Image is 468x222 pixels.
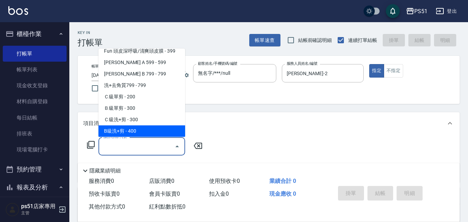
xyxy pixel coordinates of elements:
a: 打帳單 [3,46,67,62]
span: B級洗+剪 - 400 [98,125,185,137]
span: 紅利點數折抵 0 [149,203,185,210]
span: 現金應收 0 [269,190,296,197]
a: 材料自購登錄 [3,94,67,109]
span: 其他付款方式 0 [89,203,125,210]
img: Logo [8,6,28,15]
span: Ｂ級單剪 - 300 [98,103,185,114]
span: 免費剪髮 - 100 [98,137,185,148]
span: 服務消費 0 [89,178,114,184]
span: Fun 頭皮深呼吸/清爽頭皮膜 - 399 [98,45,185,57]
span: [PERSON_NAME] B 799 - 799 [98,68,185,80]
label: 服務人員姓名/編號 [287,61,317,66]
h5: ps51店家專用 [21,203,57,210]
button: 帳單速查 [249,34,280,47]
p: 項目消費 [83,120,104,127]
a: 現金收支登錄 [3,78,67,94]
button: save [386,4,400,18]
span: 使用預收卡 0 [209,178,240,184]
span: 結帳前確認明細 [298,37,332,44]
h3: 打帳單 [78,38,103,47]
p: 主管 [21,210,57,216]
p: 隱藏業績明細 [89,167,121,175]
span: 扣入金 0 [209,190,229,197]
label: 帳單日期 [92,64,106,69]
button: 報表及分析 [3,178,67,196]
span: Ｃ級洗+剪 - 300 [98,114,185,125]
img: Person [6,203,19,216]
span: 業績合計 0 [269,178,296,184]
a: 現場電腦打卡 [3,142,67,158]
label: 顧客姓名/手機號碼/編號 [198,61,237,66]
h2: Key In [78,30,103,35]
input: YYYY/MM/DD hh:mm [92,70,158,81]
button: Close [172,141,183,152]
a: 排班表 [3,126,67,142]
span: 連續打單結帳 [348,37,377,44]
button: 預約管理 [3,160,67,178]
span: 店販消費 0 [149,178,174,184]
a: 每日結帳 [3,110,67,126]
span: Ｃ級單剪 - 200 [98,91,185,103]
span: [PERSON_NAME] A 599 - 599 [98,57,185,68]
span: 會員卡販賣 0 [149,190,180,197]
button: 櫃檯作業 [3,25,67,43]
button: 指定 [369,64,384,78]
a: 帳單列表 [3,62,67,78]
span: 預收卡販賣 0 [89,190,120,197]
div: 項目消費 [78,112,460,134]
button: 登出 [433,5,460,18]
button: PS51 [403,4,430,18]
div: PS51 [414,7,427,16]
button: 不指定 [384,64,403,78]
span: 洗+去角質799 - 799 [98,80,185,91]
